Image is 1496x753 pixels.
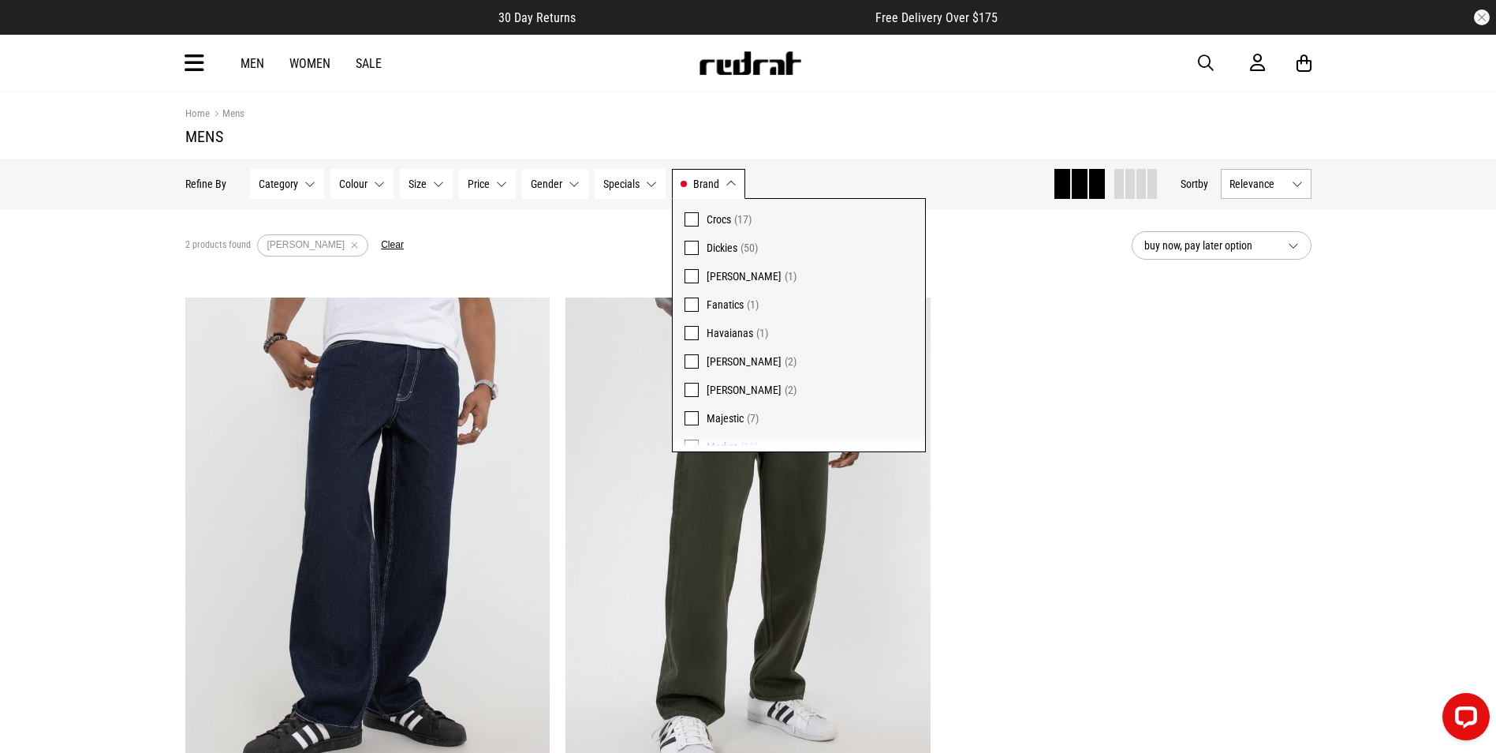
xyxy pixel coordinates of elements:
a: Mens [210,107,244,122]
span: (11) [741,440,758,453]
a: Sale [356,56,382,71]
span: [PERSON_NAME] [707,384,782,396]
button: Gender [522,169,588,199]
button: Price [459,169,516,199]
span: Fanatics [707,298,744,311]
span: (1) [747,298,759,311]
button: Sortby [1181,174,1208,193]
span: Free Delivery Over $175 [875,10,998,25]
span: [PERSON_NAME] [267,239,345,250]
div: Brand [672,198,926,452]
span: buy now, pay later option [1144,236,1275,255]
button: Clear [381,239,404,252]
span: (2) [785,384,796,396]
span: Specials [603,178,640,190]
span: Colour [339,178,367,190]
span: [PERSON_NAME] [707,355,782,368]
button: buy now, pay later option [1132,231,1311,260]
span: Crocs [707,213,731,226]
span: Size [409,178,427,190]
button: Size [400,169,453,199]
span: [PERSON_NAME] [707,270,782,283]
span: (1) [785,270,796,283]
button: Brand [672,169,745,199]
a: Home [185,107,210,119]
span: by [1198,178,1208,190]
span: (17) [734,213,752,226]
span: Brand [693,178,719,190]
button: Remove filter [345,234,364,257]
iframe: Customer reviews powered by Trustpilot [607,9,844,25]
span: Price [468,178,490,190]
span: Dickies [707,242,737,254]
span: Category [259,178,298,190]
span: Havaianas [707,327,753,339]
span: (7) [747,412,759,425]
h1: Mens [185,127,1311,146]
span: Gender [531,178,562,190]
span: (1) [756,327,768,339]
button: Relevance [1221,169,1311,199]
button: Specials [595,169,666,199]
img: Redrat logo [698,51,802,75]
span: (50) [741,242,758,254]
span: Market [707,440,737,453]
button: Category [250,169,324,199]
button: Colour [330,169,394,199]
span: 30 Day Returns [498,10,576,25]
span: Majestic [707,412,744,425]
iframe: LiveChat chat widget [1430,687,1496,753]
span: Relevance [1229,178,1285,190]
a: Women [289,56,330,71]
span: 2 products found [185,239,251,252]
a: Men [241,56,264,71]
p: Refine By [185,178,226,190]
span: (2) [785,355,796,368]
